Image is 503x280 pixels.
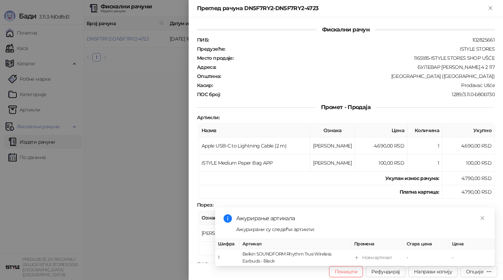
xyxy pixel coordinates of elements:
[224,214,232,223] span: info-circle
[315,104,376,110] span: Промет - Продаја
[449,239,495,249] th: Цена
[197,73,221,79] strong: Општина :
[199,211,243,225] th: Ознака
[404,239,449,249] th: Стара цена
[407,137,442,155] td: 1
[197,4,486,13] div: Преглед рачуна DN5F7RY2-DN5F7RY2-4723
[310,124,355,137] th: Ознака
[197,82,213,88] strong: Касир :
[404,249,449,266] td: -
[197,37,209,43] strong: ПИБ :
[234,55,495,61] div: 1165185-ISTYLE STORES SHOP UŠĆE
[449,249,495,266] td: -
[486,4,495,13] button: Close
[407,155,442,172] td: 1
[197,55,233,61] strong: Место продаје :
[221,91,495,98] div: 1289/3.11.0-b80b730
[236,214,486,223] div: Ажурирање артикала
[316,26,375,33] span: Фискални рачун
[480,216,485,221] span: close
[199,137,310,155] td: Apple USB-C to Lightning Cable (2 m)
[199,225,243,242] td: [PERSON_NAME]
[215,249,240,266] td: 1
[199,155,310,172] td: iSTYLE Medium Paper Bag APP
[355,137,407,155] td: 4.690,00 RSD
[197,261,226,267] strong: ПФР време :
[310,137,355,155] td: [PERSON_NAME]
[197,91,220,98] strong: ПОС број :
[240,239,351,249] th: Артикал
[221,73,495,79] div: [GEOGRAPHIC_DATA] ([GEOGRAPHIC_DATA])
[215,239,240,249] th: Шифра
[199,124,310,137] th: Назив
[213,82,495,88] div: Prodavac Ušće
[236,225,486,233] div: Ажурирани су следећи артикли:
[442,185,495,199] td: 4.790,00 RSD
[385,175,439,181] strong: Укупан износ рачуна :
[362,254,392,261] div: Нови артикал
[197,114,219,121] strong: Артикли :
[217,64,495,70] div: БУЛЕВАР [PERSON_NAME] 4 2 117
[355,124,407,137] th: Цена
[400,189,439,195] strong: Платна картица :
[355,155,407,172] td: 100,00 RSD
[240,249,351,266] td: Belkin SOUNDFORM Rhythm True Wireless Earbuds - Black
[407,124,442,137] th: Количина
[226,46,495,52] div: ISTYLE STORES
[351,239,404,249] th: Промена
[209,37,495,43] div: 102825661
[197,64,216,70] strong: Адреса :
[197,46,225,52] strong: Предузеће :
[442,124,495,137] th: Укупно
[442,137,495,155] td: 4.690,00 RSD
[197,202,213,208] strong: Порез :
[310,155,355,172] td: [PERSON_NAME]
[442,155,495,172] td: 100,00 RSD
[442,172,495,185] td: 4.790,00 RSD
[479,214,486,222] a: Close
